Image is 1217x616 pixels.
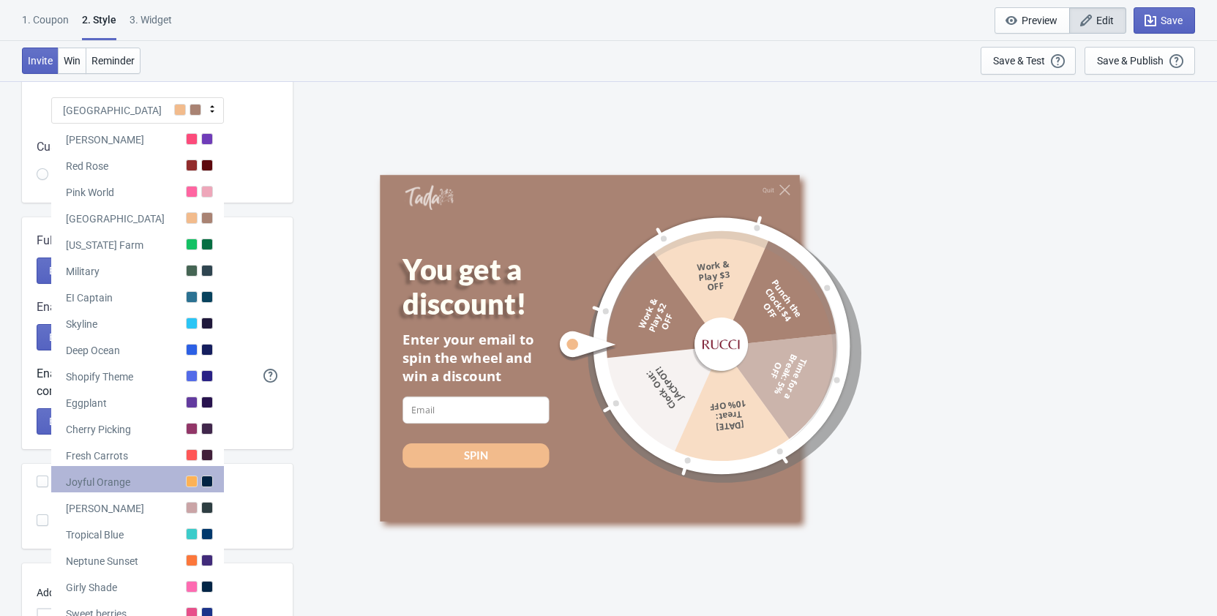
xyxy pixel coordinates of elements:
[49,331,80,343] span: Enable
[1069,7,1126,34] button: Edit
[66,554,138,568] div: Neptune Sunset
[1085,47,1195,75] button: Save & Publish
[402,330,549,385] div: Enter your email to spin the wheel and win a discount
[66,290,113,305] div: EI Captain
[66,527,124,542] div: Tropical Blue
[64,55,80,67] span: Win
[37,298,176,316] span: Enable confettis animation
[22,48,59,74] button: Invite
[402,396,549,423] input: Email
[130,12,172,38] div: 3. Widget
[1161,15,1183,26] span: Save
[28,55,53,67] span: Invite
[405,184,454,212] a: Tada Shopify App - Exit Intent, Spin to Win Popups, Newsletter Discount Gift Game
[66,185,114,200] div: Pink World
[22,12,69,38] div: 1. Coupon
[37,258,92,284] button: Enable
[762,186,774,193] div: Quit
[66,501,144,516] div: [PERSON_NAME]
[1022,15,1057,26] span: Preview
[66,580,117,595] div: Girly Shade
[66,132,144,147] div: [PERSON_NAME]
[995,7,1070,34] button: Preview
[405,184,454,210] img: Tada Shopify App - Exit Intent, Spin to Win Popups, Newsletter Discount Gift Game
[66,369,133,384] div: Shopify Theme
[37,324,92,350] button: Enable
[66,343,120,358] div: Deep Ocean
[49,416,80,427] span: Enable
[1096,15,1114,26] span: Edit
[58,48,86,74] button: Win
[63,103,162,118] span: [GEOGRAPHIC_DATA]
[1097,55,1164,67] div: Save & Publish
[37,232,121,249] span: Full wheel mode
[49,265,80,277] span: Enable
[66,422,131,437] div: Cherry Picking
[402,252,578,321] div: You get a discount!
[1134,7,1195,34] button: Save
[66,238,143,252] div: [US_STATE] Farm
[37,585,271,601] p: Add Logo
[66,317,97,331] div: Skyline
[981,47,1076,75] button: Save & Test
[66,211,165,226] div: [GEOGRAPHIC_DATA]
[91,55,135,67] span: Reminder
[37,365,263,400] div: Enable countdown with high mobile compatibility
[37,408,92,435] button: Enable
[86,48,141,74] button: Reminder
[66,448,128,463] div: Fresh Carrots
[66,475,130,489] div: Joyful Orange
[82,12,116,40] div: 2 . Style
[66,264,100,279] div: Military
[66,159,108,173] div: Red Rose
[463,448,487,462] div: SPIN
[993,55,1045,67] div: Save & Test
[66,396,107,410] div: Eggplant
